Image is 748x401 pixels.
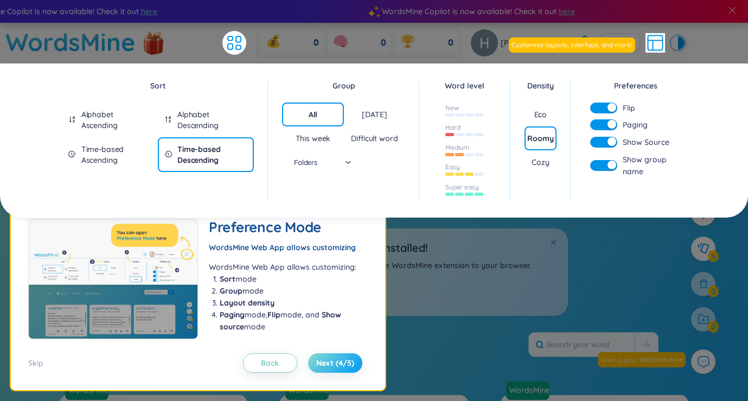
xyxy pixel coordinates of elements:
[362,109,387,120] div: [DATE]
[558,5,574,17] span: here
[209,241,357,253] div: WordsMine Web App allows customizing
[532,157,549,168] div: Cozy
[471,29,498,56] img: avatar
[282,80,405,92] div: Group
[261,358,279,368] span: Back
[243,353,297,373] button: Back
[448,37,453,49] span: 0
[62,80,254,92] div: Sort
[220,274,235,284] b: Sort
[296,133,331,144] div: This week
[140,5,156,17] span: here
[220,286,242,296] b: Group
[471,29,501,56] a: avatar
[501,37,563,49] span: [PERSON_NAME]
[445,163,460,171] div: Easy
[316,358,354,368] span: Next (4/5)
[209,218,357,237] h2: Preference Mode
[220,285,357,297] li: mode
[164,150,172,158] span: field-time
[505,385,551,396] a: WordsMine
[623,136,669,148] span: Show Source
[623,103,635,113] span: Flip
[68,116,76,123] span: sort-ascending
[433,80,496,92] div: Word level
[143,26,164,59] img: flashSalesIcon.a7f4f837.png
[445,123,461,132] div: Hard
[5,23,136,61] a: WordsMine
[308,353,362,373] button: Next (4/5)
[525,80,557,92] div: Density
[68,150,76,158] span: field-time
[220,298,274,308] b: Layout density
[534,109,547,120] div: Eco
[267,310,280,320] b: Flip
[445,104,459,112] div: New
[351,133,398,144] div: Difficult word
[623,154,681,177] span: Show group name
[381,37,386,49] span: 0
[81,109,151,131] div: Alphabet Ascending
[309,109,318,120] div: All
[529,333,634,357] input: Search your word
[209,261,357,273] p: WordsMine Web App allows customizing:
[314,37,319,49] span: 0
[585,80,686,92] div: Preferences
[177,109,247,131] div: Alphabet Descending
[81,144,151,166] div: Time-based Ascending
[445,143,469,152] div: Medium
[285,381,333,400] a: WordsMine
[65,381,113,400] a: WordsMine
[506,381,554,400] a: WordsMine
[220,309,357,333] li: mode, mode, and mode
[445,183,479,192] div: Super easy
[177,144,247,166] div: Time-based Descending
[623,119,648,131] span: Paging
[527,133,553,144] div: Roomy
[220,310,245,320] b: Paging
[220,273,357,285] li: mode
[164,116,172,123] span: sort-descending
[28,357,43,369] div: Skip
